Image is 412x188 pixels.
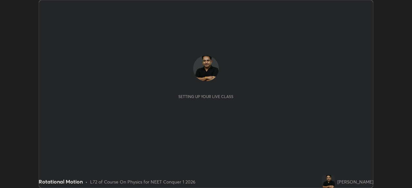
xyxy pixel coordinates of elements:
div: [PERSON_NAME] [337,178,373,185]
div: • [85,178,88,185]
div: L72 of Course On Physics for NEET Conquer 1 2026 [90,178,195,185]
div: Setting up your live class [178,94,233,99]
div: Rotational Motion [39,178,83,185]
img: 866aaf4fe3684a94a3c50856bc9fb742.png [322,175,335,188]
img: 866aaf4fe3684a94a3c50856bc9fb742.png [193,56,219,81]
